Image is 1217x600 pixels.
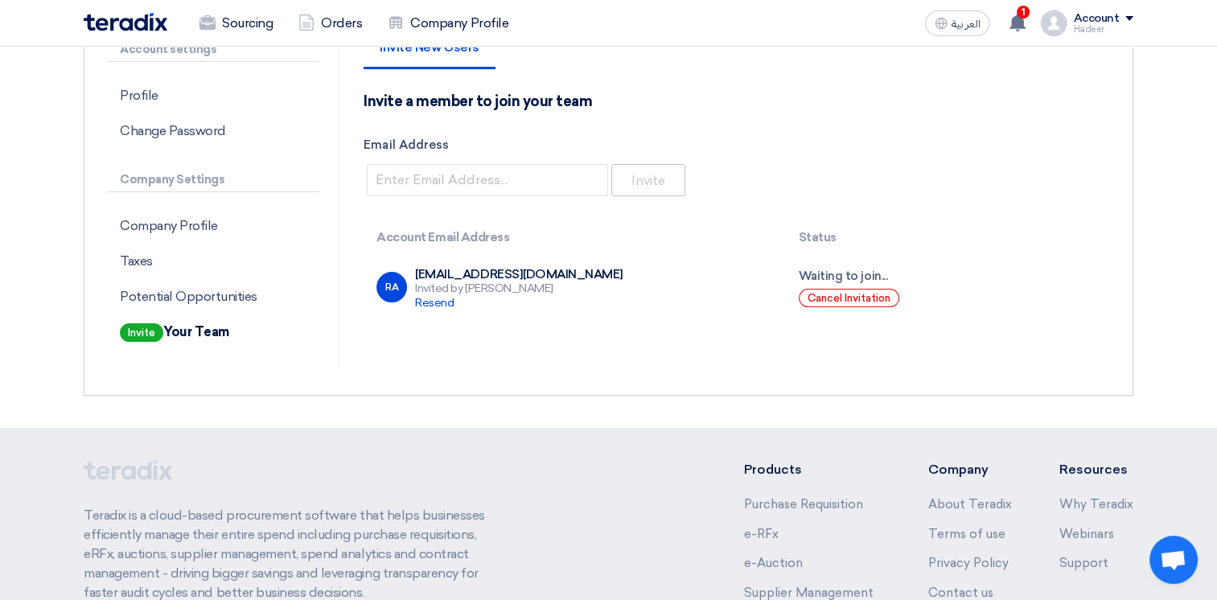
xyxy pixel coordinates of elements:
div: [EMAIL_ADDRESS][DOMAIN_NAME] [415,267,623,282]
a: Orders [286,6,375,41]
button: العربية [925,10,989,36]
button: Cancel Invitation [799,289,899,307]
th: Account Email Address [364,219,785,257]
p: Company Settings [107,168,319,192]
a: Why Teradix [1059,497,1133,512]
a: e-RFx [744,527,779,541]
span: Resend [415,296,454,310]
li: Products [744,460,880,479]
p: Account settings [107,38,319,62]
a: Purchase Requisition [744,497,863,512]
input: Enter Email Address... [367,164,608,196]
p: Company Profile [107,208,319,244]
p: Profile [107,78,319,113]
p: Potential Opportunities [107,279,319,314]
div: Hadeer [1073,25,1133,34]
a: Terms of use [927,527,1005,541]
img: Teradix logo [84,13,167,31]
a: Supplier Management [744,586,874,600]
button: Invite [611,164,685,196]
img: profile_test.png [1041,10,1067,36]
li: Resources [1059,460,1133,479]
a: Support [1059,556,1108,570]
div: Open chat [1149,536,1198,584]
a: Sourcing [187,6,286,41]
p: Change Password [107,113,319,149]
a: e-Auction [744,556,803,570]
a: Privacy Policy [927,556,1008,570]
a: About Teradix [927,497,1011,512]
a: Contact us [927,586,993,600]
li: Company [927,460,1011,479]
span: 1 [1017,6,1030,18]
div: Account [1073,12,1119,26]
span: Invite [120,323,163,342]
p: Taxes [107,244,319,279]
div: RA [376,272,407,302]
div: Waiting to join... [799,267,1097,286]
a: Company Profile [375,6,521,41]
p: Your Team [107,314,319,350]
div: Invited by [PERSON_NAME] [415,282,623,310]
h4: Invite a member to join your team [364,92,592,110]
a: Webinars [1059,527,1114,541]
span: العربية [951,18,980,30]
li: Invite New Users [364,41,495,69]
th: Status [786,219,1110,257]
label: Email Address [364,136,1110,154]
